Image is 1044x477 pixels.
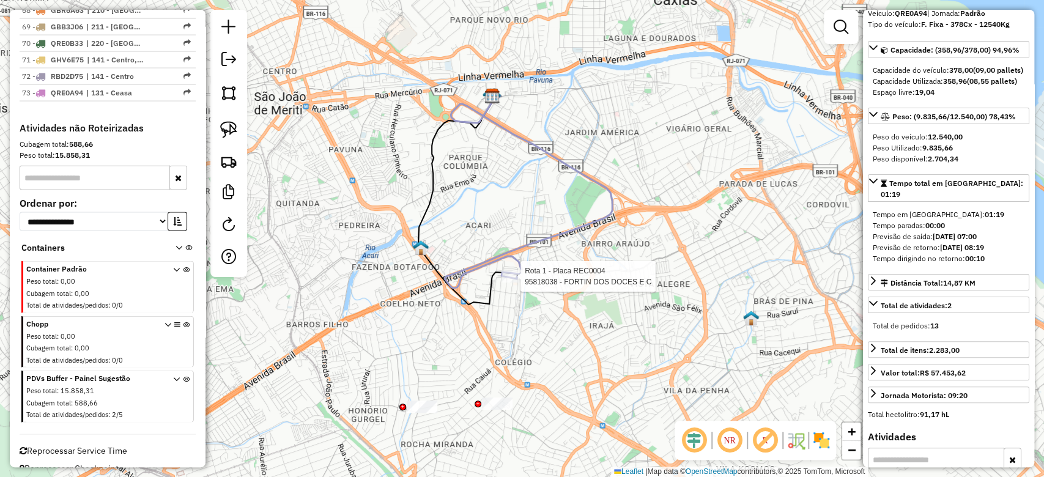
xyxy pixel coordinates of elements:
[71,399,73,407] span: :
[868,386,1029,403] a: Jornada Motorista: 09:20
[927,9,985,18] span: | Jornada:
[220,121,237,138] img: Selecionar atividades - laço
[20,196,196,210] label: Ordenar por:
[26,264,158,275] span: Container Padrão
[881,301,952,310] span: Total de atividades:
[679,426,709,455] span: Ocultar deslocamento
[873,231,1024,242] div: Previsão de saída:
[22,22,83,31] span: 69 -
[645,467,647,476] span: |
[112,356,123,364] span: 0/0
[881,179,1023,199] span: Tempo total em [GEOGRAPHIC_DATA]: 01:19
[743,310,759,326] img: PA - Quintungo
[940,243,984,252] strong: [DATE] 08:19
[960,9,985,18] strong: Padrão
[482,398,513,410] div: Atividade não roteirizada - DANYELLE DEBORA DIAS
[873,153,1024,165] div: Peso disponível:
[868,409,1029,420] div: Total hectolitro:
[108,301,110,309] span: :
[920,368,966,377] strong: R$ 57.453,62
[57,332,59,341] span: :
[483,87,498,103] img: 506 UDC Light MVT Pavuna
[75,399,98,407] span: 588,66
[965,254,985,263] strong: 00:10
[611,467,868,477] div: Map data © contributors,© 2025 TomTom, Microsoft
[75,344,89,352] span: 0,00
[183,72,191,79] em: Rota exportada
[928,154,958,163] strong: 2.704,34
[87,54,143,65] span: 141 - Centro, 142 - Grande Rio, 151 - Edson Passos 2, 170 - Rocha Sobrinho
[929,346,960,355] strong: 2.283,00
[168,212,187,231] button: Ordem crescente
[26,410,108,419] span: Total de atividades/pedidos
[22,6,84,15] span: 68 -
[949,65,973,75] strong: 378,00
[890,45,1020,54] span: Capacidade: (358,96/378,00) 94,96%
[892,112,1016,121] span: Peso: (9.835,66/12.540,00) 78,43%
[943,76,967,86] strong: 358,96
[22,39,83,48] span: 70 -
[26,356,108,364] span: Total de atividades/pedidos
[921,20,1010,29] strong: F. Fixa - 378Cx - 12540Kg
[26,344,71,352] span: Cubagem total
[87,5,143,16] span: 210 - Areia Branca, 920 - Belford Roxo Centro 2, 921 - Belford Roxo Centro
[71,289,73,298] span: :
[868,60,1029,103] div: Capacidade: (358,96/378,00) 94,96%
[86,21,143,32] span: 211 - Nova Aurora, 212 - Heliopolis
[20,122,196,134] h4: Atividades não Roteirizadas
[868,8,1029,19] div: Veículo:
[26,319,158,330] span: Chopp
[51,88,83,97] span: QRE0A94
[26,332,57,341] span: Peso total
[21,242,160,254] span: Containers
[842,423,861,441] a: Zoom in
[174,322,180,368] i: Opções
[26,277,57,286] span: Peso total
[26,373,158,384] span: PDVs Buffer - Painel Sugestão
[868,41,1029,57] a: Capacidade: (358,96/378,00) 94,96%
[848,424,856,439] span: +
[868,108,1029,124] a: Peso: (9.835,66/12.540,00) 78,43%
[873,242,1024,253] div: Previsão de retorno:
[933,232,977,241] strong: [DATE] 07:00
[868,316,1029,336] div: Total de atividades:2
[183,6,191,13] em: Rota exportada
[715,426,744,455] span: Ocultar NR
[217,180,241,207] a: Criar modelo
[873,320,1024,331] div: Total de pedidos:
[26,301,108,309] span: Total de atividades/pedidos
[873,220,1024,231] div: Tempo paradas:
[928,132,963,141] strong: 12.540,00
[881,390,968,401] div: Jornada Motorista: 09:20
[873,253,1024,264] div: Tempo dirigindo no retorno:
[61,386,94,395] span: 15.858,31
[86,38,143,49] span: 220 - Rancho Novo
[61,277,75,286] span: 0,00
[920,410,949,419] strong: 91,17 hL
[108,356,110,364] span: :
[183,39,191,46] em: Rota exportada
[112,301,123,309] span: 0/0
[75,289,89,298] span: 0,00
[86,87,143,98] span: 131 - Ceasa
[881,278,976,289] div: Distância Total:
[215,148,242,175] a: Criar rota
[786,431,805,450] img: Fluxo de ruas
[183,23,191,30] em: Rota exportada
[868,274,1029,290] a: Distância Total:14,87 KM
[967,76,1017,86] strong: (08,55 pallets)
[930,321,939,330] strong: 13
[881,368,966,379] div: Valor total:
[868,431,1029,443] h4: Atividades
[217,47,241,75] a: Exportar sessão
[26,386,57,395] span: Peso total
[484,88,500,104] img: CDD Pavuna
[873,87,1024,98] div: Espaço livre:
[868,174,1029,202] a: Tempo total em [GEOGRAPHIC_DATA]: 01:19
[112,410,123,419] span: 2/5
[985,210,1004,219] strong: 01:19
[217,15,241,42] a: Nova sessão e pesquisa
[868,364,1029,380] a: Valor total:R$ 57.453,62
[57,277,59,286] span: :
[22,55,84,64] span: 71 -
